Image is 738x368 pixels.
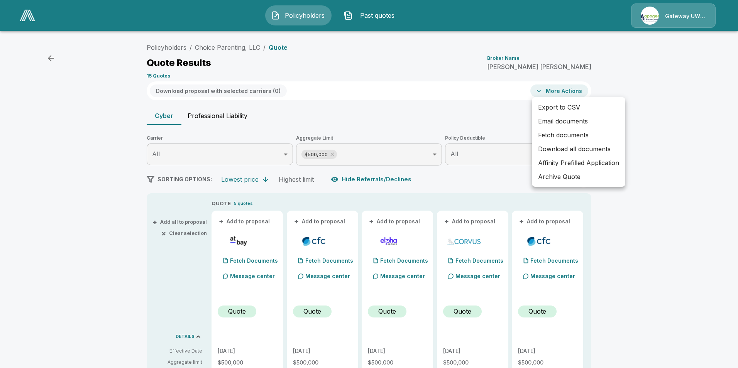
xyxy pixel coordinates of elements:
[532,114,625,128] li: Email documents
[532,156,625,170] li: Affinity Prefilled Application
[532,100,625,114] li: Export to CSV
[532,128,625,142] li: Fetch documents
[532,170,625,184] li: Archive Quote
[699,331,738,368] iframe: Chat Widget
[532,142,625,156] li: Download all documents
